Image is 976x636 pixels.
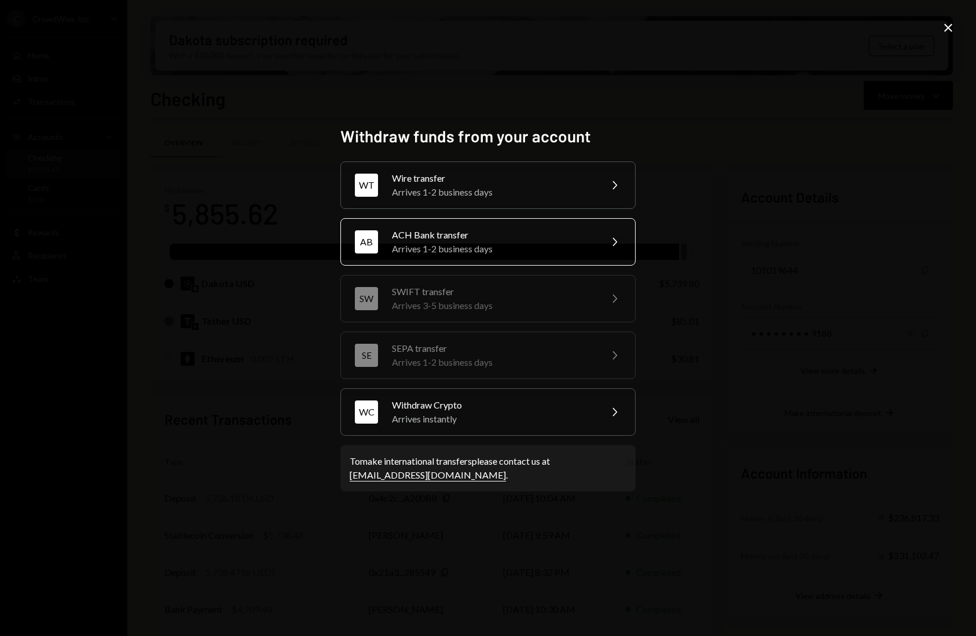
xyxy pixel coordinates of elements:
[392,398,593,412] div: Withdraw Crypto
[392,185,593,199] div: Arrives 1-2 business days
[340,388,636,436] button: WCWithdraw CryptoArrives instantly
[392,412,593,426] div: Arrives instantly
[355,230,378,253] div: AB
[340,332,636,379] button: SESEPA transferArrives 1-2 business days
[392,242,593,256] div: Arrives 1-2 business days
[350,454,626,482] div: To make international transfers please contact us at .
[340,218,636,266] button: ABACH Bank transferArrives 1-2 business days
[392,171,593,185] div: Wire transfer
[392,355,593,369] div: Arrives 1-2 business days
[355,400,378,424] div: WC
[355,174,378,197] div: WT
[392,299,593,313] div: Arrives 3-5 business days
[355,344,378,367] div: SE
[340,161,636,209] button: WTWire transferArrives 1-2 business days
[355,287,378,310] div: SW
[392,285,593,299] div: SWIFT transfer
[392,341,593,355] div: SEPA transfer
[392,228,593,242] div: ACH Bank transfer
[340,275,636,322] button: SWSWIFT transferArrives 3-5 business days
[350,469,506,481] a: [EMAIL_ADDRESS][DOMAIN_NAME]
[340,125,636,148] h2: Withdraw funds from your account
